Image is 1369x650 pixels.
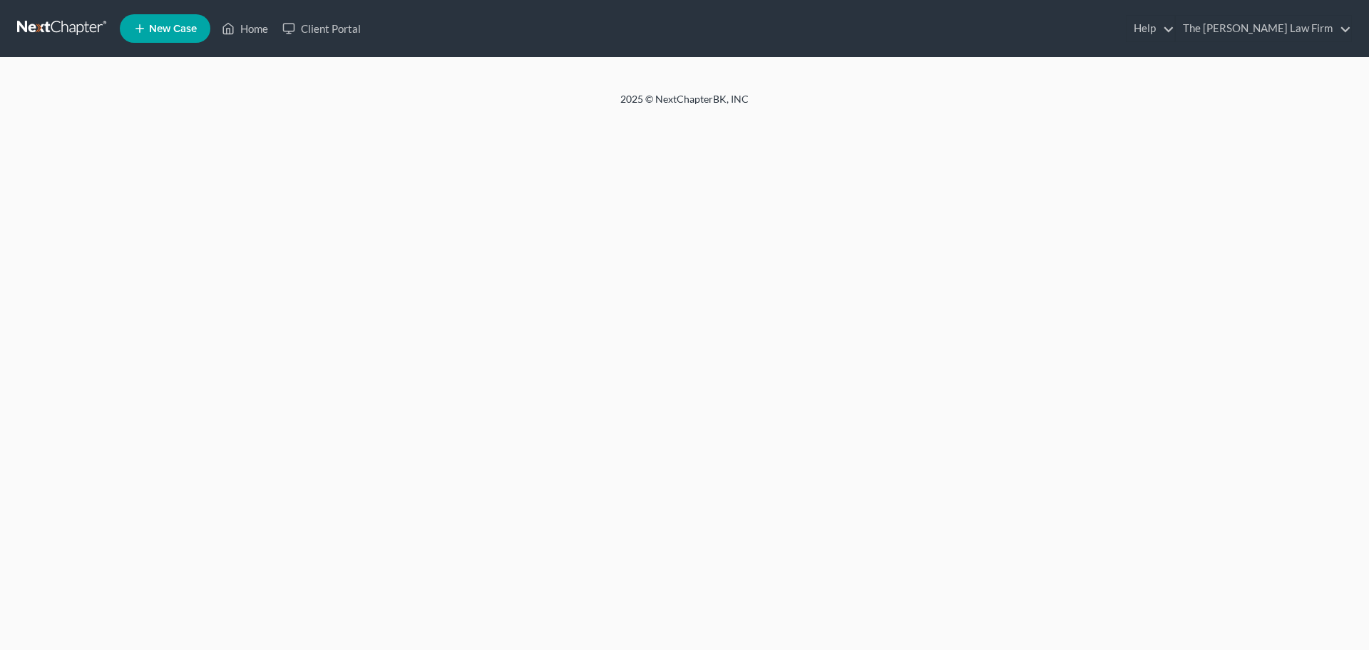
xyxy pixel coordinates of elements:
[1176,16,1351,41] a: The [PERSON_NAME] Law Firm
[1127,16,1174,41] a: Help
[120,14,210,43] new-legal-case-button: New Case
[215,16,275,41] a: Home
[275,16,368,41] a: Client Portal
[278,92,1091,118] div: 2025 © NextChapterBK, INC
